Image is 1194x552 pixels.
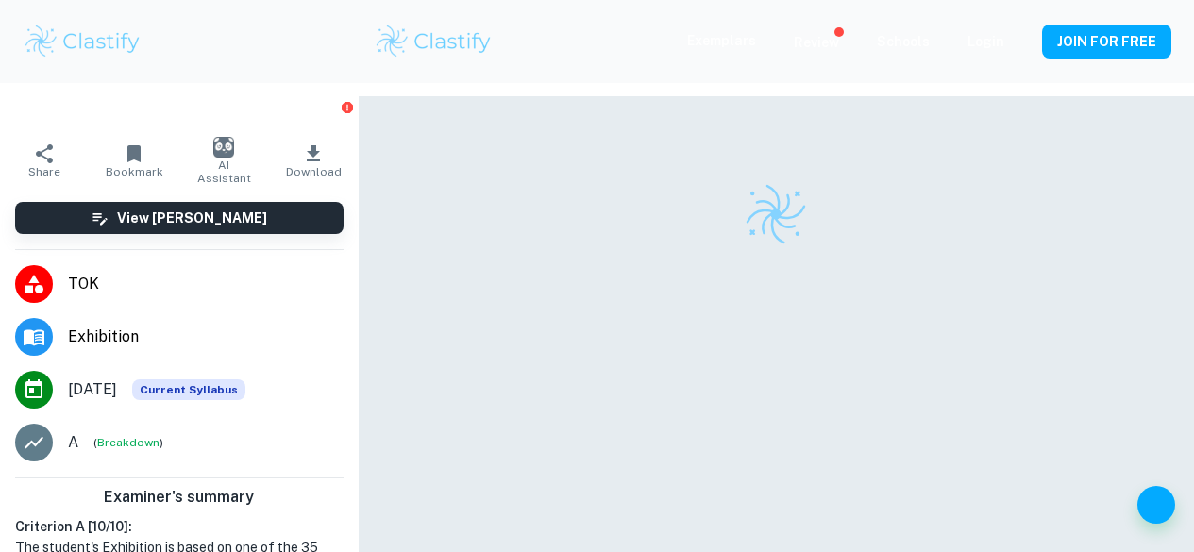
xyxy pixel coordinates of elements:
span: Share [28,165,60,178]
button: JOIN FOR FREE [1042,25,1171,59]
h6: Criterion A [ 10 / 10 ]: [15,516,344,537]
img: Clastify logo [374,23,494,60]
button: Report issue [341,100,355,114]
span: ( ) [93,434,163,452]
span: TOK [68,273,344,295]
button: Breakdown [97,434,160,451]
div: This exemplar is based on the current syllabus. Feel free to refer to it for inspiration/ideas wh... [132,379,245,400]
span: [DATE] [68,378,117,401]
p: Review [794,32,839,53]
span: Current Syllabus [132,379,245,400]
img: Clastify logo [743,181,809,247]
p: Exemplars [687,30,756,51]
img: AI Assistant [213,137,234,158]
button: Bookmark [90,134,179,187]
button: AI Assistant [179,134,269,187]
h6: View [PERSON_NAME] [117,208,267,228]
span: Exhibition [68,326,344,348]
img: Clastify logo [23,23,143,60]
a: Schools [877,34,930,49]
button: Help and Feedback [1137,486,1175,524]
button: View [PERSON_NAME] [15,202,344,234]
p: A [68,431,78,454]
span: Download [286,165,342,178]
a: Login [967,34,1004,49]
button: Download [269,134,359,187]
span: Bookmark [106,165,163,178]
span: AI Assistant [191,159,258,185]
h6: Examiner's summary [8,486,351,509]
